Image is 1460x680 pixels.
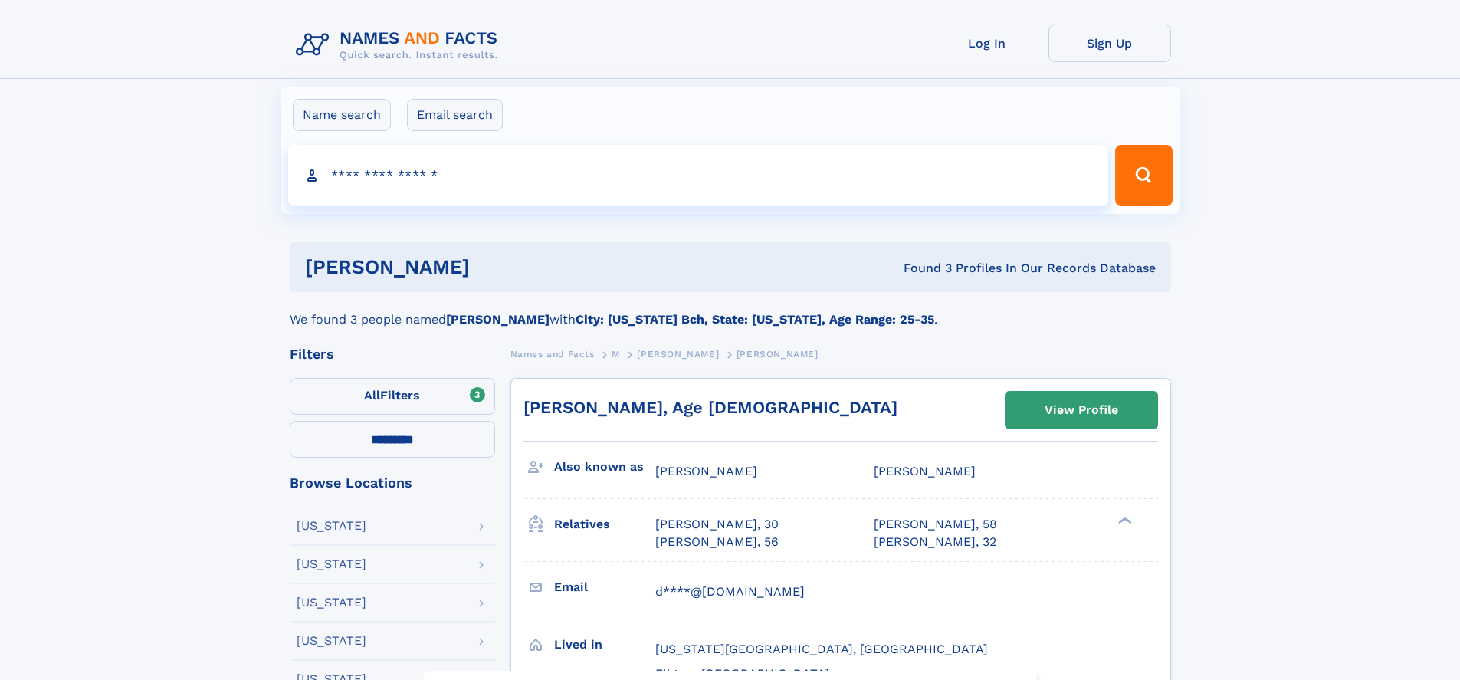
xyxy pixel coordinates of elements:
div: Found 3 Profiles In Our Records Database [687,260,1156,277]
label: Name search [293,99,391,131]
a: [PERSON_NAME] [637,344,719,363]
h1: [PERSON_NAME] [305,258,687,277]
a: View Profile [1006,392,1157,429]
span: M [612,349,620,360]
img: Logo Names and Facts [290,25,510,66]
h3: Email [554,574,655,600]
span: All [364,388,380,402]
b: City: [US_STATE] Bch, State: [US_STATE], Age Range: 25-35 [576,312,934,327]
h3: Also known as [554,454,655,480]
label: Filters [290,378,495,415]
a: Sign Up [1048,25,1171,62]
div: [US_STATE] [297,596,366,609]
div: Browse Locations [290,476,495,490]
a: [PERSON_NAME], 30 [655,516,779,533]
label: Email search [407,99,503,131]
input: search input [288,145,1109,206]
div: View Profile [1045,393,1118,428]
b: [PERSON_NAME] [446,312,550,327]
span: [PERSON_NAME] [655,464,757,478]
h3: Relatives [554,511,655,537]
span: [PERSON_NAME] [737,349,819,360]
a: [PERSON_NAME], Age [DEMOGRAPHIC_DATA] [523,398,897,417]
div: ❯ [1114,516,1133,526]
h3: Lived in [554,632,655,658]
a: M [612,344,620,363]
div: [US_STATE] [297,520,366,532]
span: [PERSON_NAME] [874,464,976,478]
span: [US_STATE][GEOGRAPHIC_DATA], [GEOGRAPHIC_DATA] [655,642,988,656]
div: Filters [290,347,495,361]
a: [PERSON_NAME], 56 [655,534,779,550]
a: Log In [926,25,1048,62]
a: [PERSON_NAME], 58 [874,516,997,533]
div: We found 3 people named with . [290,292,1171,329]
a: [PERSON_NAME], 32 [874,534,996,550]
a: Names and Facts [510,344,595,363]
button: Search Button [1115,145,1172,206]
div: [US_STATE] [297,558,366,570]
span: [PERSON_NAME] [637,349,719,360]
div: [US_STATE] [297,635,366,647]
